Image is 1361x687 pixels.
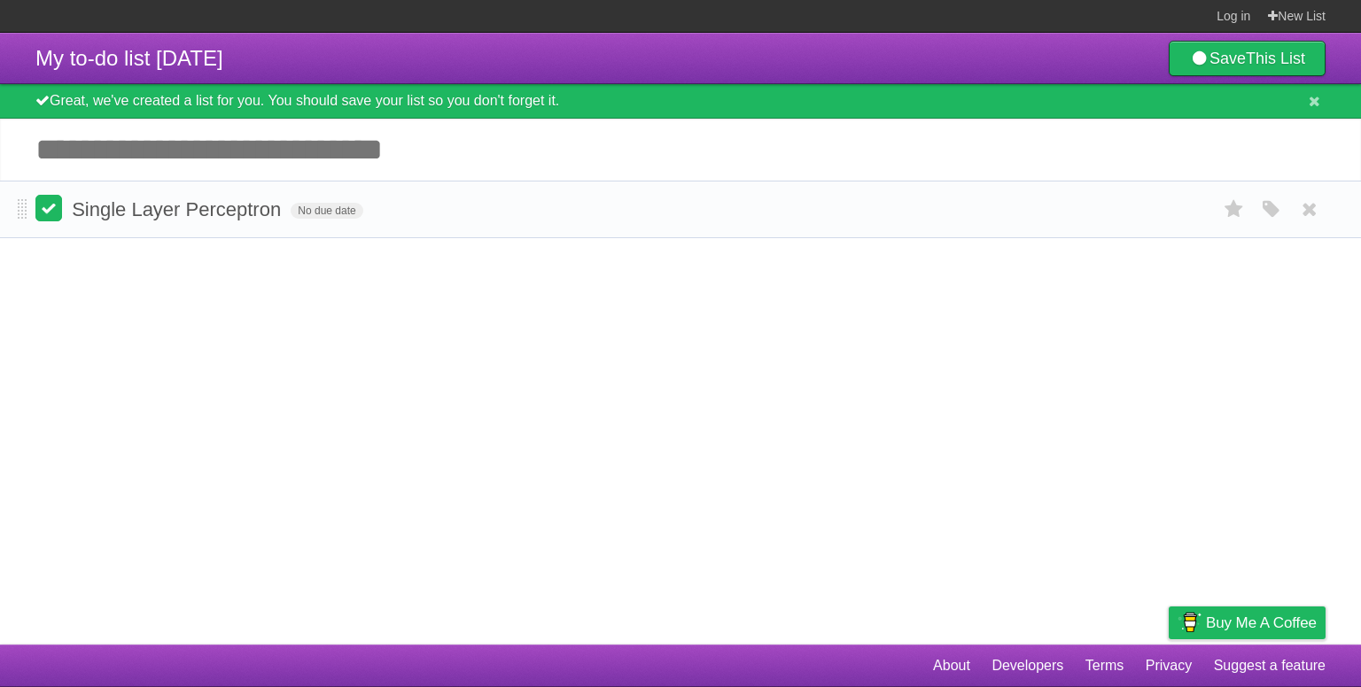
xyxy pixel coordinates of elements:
[933,649,970,683] a: About
[1246,50,1305,67] b: This List
[1169,606,1326,639] a: Buy me a coffee
[35,46,223,70] span: My to-do list [DATE]
[1178,607,1202,637] img: Buy me a coffee
[992,649,1063,683] a: Developers
[1085,649,1124,683] a: Terms
[291,203,362,219] span: No due date
[1214,649,1326,683] a: Suggest a feature
[1169,41,1326,76] a: SaveThis List
[35,195,62,221] label: Done
[72,198,285,220] span: Single Layer Perceptron
[1146,649,1192,683] a: Privacy
[1206,607,1317,638] span: Buy me a coffee
[1217,195,1251,224] label: Star task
